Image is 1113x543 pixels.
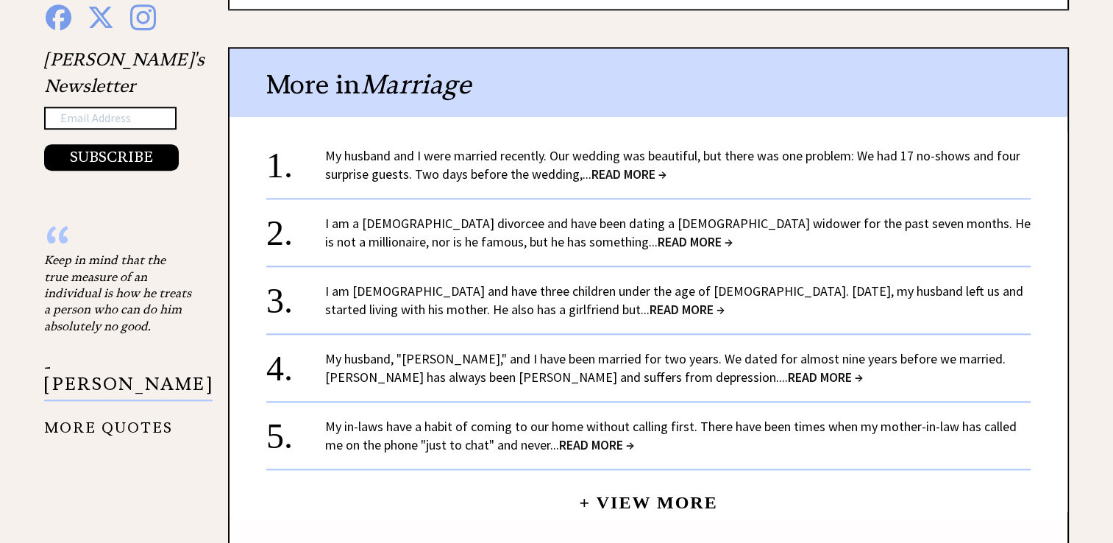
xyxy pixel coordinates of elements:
div: 1. [266,146,325,174]
div: 2. [266,214,325,241]
input: Email Address [44,107,177,130]
img: facebook%20blue.png [46,4,71,30]
a: My in-laws have a habit of coming to our home without calling first. There have been times when m... [325,418,1017,453]
span: READ MORE → [658,233,733,250]
img: instagram%20blue.png [130,4,156,30]
a: MORE QUOTES [44,408,173,436]
a: My husband and I were married recently. Our wedding was beautiful, but there was one problem: We ... [325,147,1020,182]
a: My husband, "[PERSON_NAME]," and I have been married for two years. We dated for almost nine year... [325,350,1006,386]
div: [PERSON_NAME]'s Newsletter [44,46,205,171]
span: READ MORE → [788,369,863,386]
button: SUBSCRIBE [44,144,179,171]
div: Keep in mind that the true measure of an individual is how he treats a person who can do him abso... [44,252,191,334]
img: x%20blue.png [88,4,114,30]
div: “ [44,237,191,252]
span: READ MORE → [591,166,666,182]
div: More in [230,49,1067,117]
div: 5. [266,417,325,444]
div: 3. [266,282,325,309]
span: READ MORE → [650,301,725,318]
span: READ MORE → [559,436,634,453]
a: I am a [DEMOGRAPHIC_DATA] divorcee and have been dating a [DEMOGRAPHIC_DATA] widower for the past... [325,215,1031,250]
span: Marriage [360,68,471,101]
a: I am [DEMOGRAPHIC_DATA] and have three children under the age of [DEMOGRAPHIC_DATA]. [DATE], my h... [325,283,1023,318]
p: - [PERSON_NAME] [44,359,213,401]
div: 4. [266,349,325,377]
a: + View More [579,480,717,512]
